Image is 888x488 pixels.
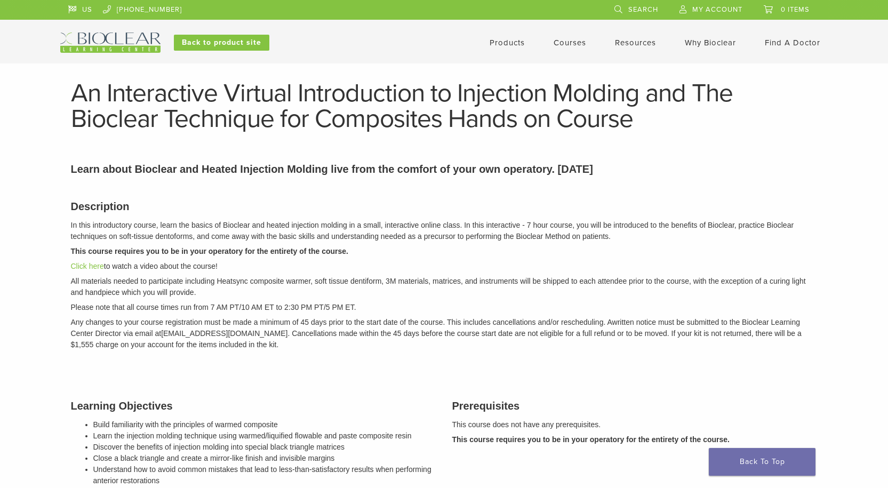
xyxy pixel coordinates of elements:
[71,81,818,132] h1: An Interactive Virtual Introduction to Injection Molding and The Bioclear Technique for Composite...
[554,38,586,47] a: Courses
[71,318,612,326] span: Any changes to your course registration must be made a minimum of 45 days prior to the start date...
[93,464,436,486] li: Understand how to avoid common mistakes that lead to less-than-satisfactory results when performi...
[781,5,810,14] span: 0 items
[71,276,818,298] p: All materials needed to participate including Heatsync composite warmer, soft tissue dentiform, 3...
[93,442,436,453] li: Discover the benefits of injection molding into special black triangle matrices
[692,5,742,14] span: My Account
[93,453,436,464] li: Close a black triangle and create a mirror-like finish and invisible margins
[765,38,820,47] a: Find A Doctor
[93,430,436,442] li: Learn the injection molding technique using warmed/liquified flowable and paste composite resin
[452,419,818,430] p: This course does not have any prerequisites.
[452,398,818,414] h3: Prerequisites
[60,33,161,53] img: Bioclear
[71,261,818,272] p: to watch a video about the course!
[71,161,818,177] p: Learn about Bioclear and Heated Injection Molding live from the comfort of your own operatory. [D...
[685,38,736,47] a: Why Bioclear
[93,419,436,430] li: Build familiarity with the principles of warmed composite
[490,38,525,47] a: Products
[628,5,658,14] span: Search
[71,247,348,255] strong: This course requires you to be in your operatory for the entirety of the course.
[71,398,436,414] h3: Learning Objectives
[71,220,818,242] p: In this introductory course, learn the basics of Bioclear and heated injection molding in a small...
[709,448,815,476] a: Back To Top
[71,262,104,270] a: Click here
[452,435,730,444] strong: This course requires you to be in your operatory for the entirety of the course.
[615,38,656,47] a: Resources
[71,198,818,214] h3: Description
[174,35,269,51] a: Back to product site
[71,302,818,313] p: Please note that all course times run from 7 AM PT/10 AM ET to 2:30 PM PT/5 PM ET.
[71,318,802,349] em: written notice must be submitted to the Bioclear Learning Center Director via email at [EMAIL_ADD...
